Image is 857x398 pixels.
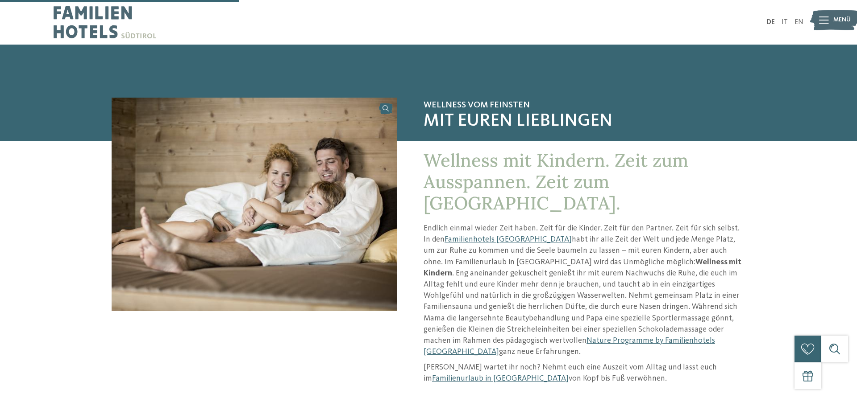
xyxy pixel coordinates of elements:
[445,235,572,243] a: Familienhotels [GEOGRAPHIC_DATA]
[795,19,803,26] a: EN
[424,258,741,277] strong: Wellness mit Kindern
[424,149,688,214] span: Wellness mit Kindern. Zeit zum Ausspannen. Zeit zum [GEOGRAPHIC_DATA].
[424,362,745,384] p: [PERSON_NAME] wartet ihr noch? Nehmt euch eine Auszeit vom Alltag und lasst euch im von Kopf bis ...
[782,19,788,26] a: IT
[833,16,851,25] span: Menü
[424,100,745,111] span: Wellness vom Feinsten
[424,111,745,132] span: mit euren Lieblingen
[112,98,397,311] img: Wellness mit Kindern: Jetzt ist Kuschelzeit!
[424,223,745,357] p: Endlich einmal wieder Zeit haben. Zeit für die Kinder. Zeit für den Partner. Zeit für sich selbst...
[766,19,775,26] a: DE
[432,374,569,382] a: Familienurlaub in [GEOGRAPHIC_DATA]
